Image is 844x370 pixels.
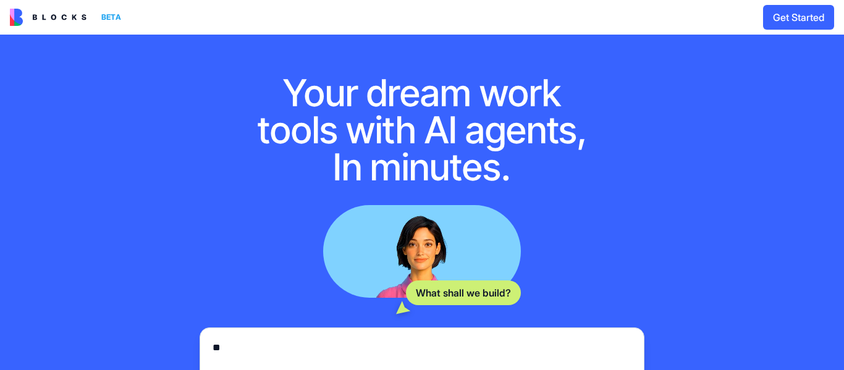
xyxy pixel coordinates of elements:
div: BETA [96,9,126,26]
img: logo [10,9,87,26]
button: Get Started [763,5,834,30]
h1: Your dream work tools with AI agents, In minutes. [244,74,600,185]
div: What shall we build? [406,280,521,305]
a: BETA [10,9,126,26]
